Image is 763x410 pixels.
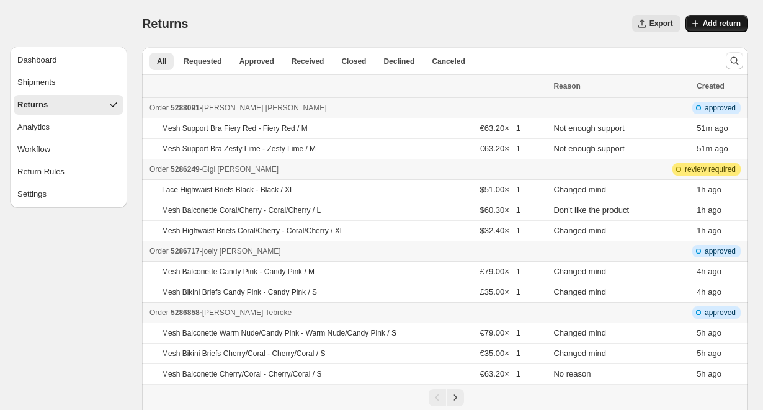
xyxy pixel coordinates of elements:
[697,328,705,337] time: Saturday, October 4, 2025 at 11:53:12 AM
[705,308,736,318] span: approved
[705,246,736,256] span: approved
[632,15,680,32] button: Export
[14,162,123,182] button: Return Rules
[480,267,520,276] span: £79.00 × 1
[705,103,736,113] span: approved
[162,369,321,379] p: Mesh Balconette Cherry/Coral - Cherry/Coral / S
[693,139,748,159] td: ago
[171,165,200,174] span: 5286249
[149,308,169,317] span: Order
[162,123,308,133] p: Mesh Support Bra Fiery Red - Fiery Red / M
[480,226,520,235] span: $32.40 × 1
[14,95,123,115] button: Returns
[17,121,50,133] span: Analytics
[480,144,520,153] span: €63.20 × 1
[162,328,396,338] p: Mesh Balconette Warm Nude/Candy Pink - Warm Nude/Candy Pink / S
[142,385,748,410] nav: Pagination
[550,200,693,221] td: Don't like the product
[17,188,47,200] span: Settings
[202,165,279,174] span: Gigi [PERSON_NAME]
[550,221,693,241] td: Changed mind
[432,56,465,66] span: Canceled
[17,76,55,89] span: Shipments
[703,19,741,29] span: Add return
[149,104,169,112] span: Order
[693,221,748,241] td: ago
[171,247,200,256] span: 5286717
[149,245,546,257] div: -
[17,143,50,156] span: Workflow
[697,369,705,378] time: Saturday, October 4, 2025 at 11:53:12 AM
[685,15,748,32] button: Add return
[550,262,693,282] td: Changed mind
[162,205,321,215] p: Mesh Balconette Coral/Cherry - Coral/Cherry / L
[697,82,725,91] span: Created
[693,364,748,385] td: ago
[162,349,325,359] p: Mesh Bikini Briefs Cherry/Coral - Cherry/Coral / S
[480,287,520,296] span: £35.00 × 1
[162,185,294,195] p: Lace Highwaist Briefs Black - Black / XL
[550,364,693,385] td: No reason
[693,118,748,139] td: ago
[550,180,693,200] td: Changed mind
[17,54,57,66] span: Dashboard
[693,262,748,282] td: ago
[149,165,169,174] span: Order
[480,185,520,194] span: $51.00 × 1
[202,247,281,256] span: joely [PERSON_NAME]
[550,139,693,159] td: Not enough support
[239,56,274,66] span: Approved
[697,185,705,194] time: Saturday, October 4, 2025 at 3:43:53 PM
[480,369,520,378] span: €63.20 × 1
[162,287,317,297] p: Mesh Bikini Briefs Candy Pink - Candy Pink / S
[697,349,705,358] time: Saturday, October 4, 2025 at 11:53:12 AM
[697,144,712,153] time: Saturday, October 4, 2025 at 4:21:29 PM
[17,166,65,178] span: Return Rules
[162,144,316,154] p: Mesh Support Bra Zesty Lime - Zesty Lime / M
[149,306,546,319] div: -
[162,226,344,236] p: Mesh Highwaist Briefs Coral/Cherry - Coral/Cherry / XL
[480,205,520,215] span: $60.30 × 1
[693,180,748,200] td: ago
[726,52,743,69] button: Search and filter results
[693,282,748,303] td: ago
[149,102,546,114] div: -
[202,104,327,112] span: [PERSON_NAME] [PERSON_NAME]
[383,56,414,66] span: Declined
[14,50,123,70] button: Dashboard
[480,123,520,133] span: €63.20 × 1
[171,308,200,317] span: 5286858
[162,267,315,277] p: Mesh Balconette Candy Pink - Candy Pink / M
[202,308,292,317] span: [PERSON_NAME] Tebroke
[550,118,693,139] td: Not enough support
[697,226,705,235] time: Saturday, October 4, 2025 at 3:43:53 PM
[550,323,693,344] td: Changed mind
[649,19,673,29] span: Export
[697,267,705,276] time: Saturday, October 4, 2025 at 1:14:22 PM
[693,200,748,221] td: ago
[149,247,169,256] span: Order
[142,17,188,30] span: Returns
[480,349,520,358] span: €35.00 × 1
[685,164,736,174] span: review required
[14,184,123,204] button: Settings
[553,82,580,91] span: Reason
[149,163,546,176] div: -
[14,140,123,159] button: Workflow
[480,328,520,337] span: €79.00 × 1
[157,56,166,66] span: All
[17,99,48,111] span: Returns
[14,117,123,137] button: Analytics
[693,344,748,364] td: ago
[292,56,324,66] span: Received
[14,73,123,92] button: Shipments
[697,287,705,296] time: Saturday, October 4, 2025 at 1:14:22 PM
[697,205,705,215] time: Saturday, October 4, 2025 at 3:43:53 PM
[697,123,712,133] time: Saturday, October 4, 2025 at 4:21:29 PM
[550,344,693,364] td: Changed mind
[341,56,366,66] span: Closed
[184,56,221,66] span: Requested
[447,389,464,406] button: Next
[171,104,200,112] span: 5288091
[693,323,748,344] td: ago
